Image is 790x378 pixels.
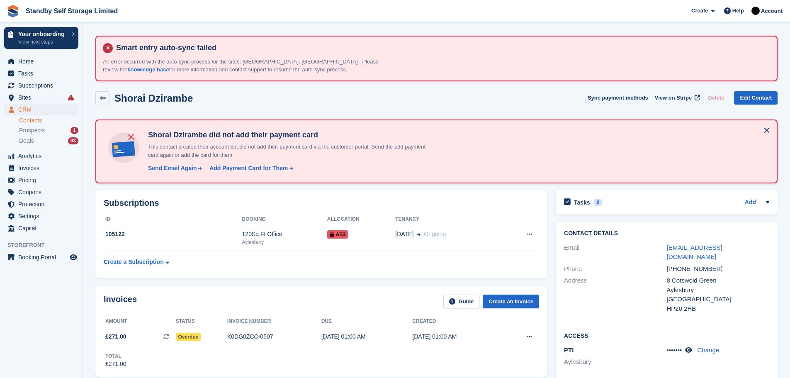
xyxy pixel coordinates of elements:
a: Create an Invoice [483,295,539,308]
div: HP20 2HB [667,304,769,314]
span: Subscriptions [18,80,68,91]
div: [PHONE_NUMBER] [667,264,769,274]
span: Prospects [19,127,45,134]
div: Email [564,243,666,262]
a: menu [4,162,78,174]
span: Overdue [176,333,201,341]
img: stora-icon-8386f47178a22dfd0bd8f6a31ec36ba5ce8667c1dd55bd0f319d3a0aa187defe.svg [7,5,19,17]
a: menu [4,68,78,79]
a: Edit Contact [734,91,778,105]
p: This contact created their account but did not add their payment card via the customer portal. Se... [145,143,435,159]
i: Smart entry sync failures have occurred [68,94,74,101]
div: 105122 [104,230,242,239]
div: K0DG0ZCC-0507 [227,332,321,341]
button: Delete [705,91,727,105]
th: Tenancy [395,213,502,226]
a: menu [4,150,78,162]
div: 93 [68,137,78,144]
div: [DATE] 01:00 AM [321,332,413,341]
span: Create [691,7,708,15]
a: View on Stripe [651,91,702,105]
h2: Tasks [574,199,590,206]
span: Capital [18,222,68,234]
a: Deals 93 [19,137,78,145]
span: £271.00 [105,332,126,341]
span: Ongoing [424,231,446,237]
p: Your onboarding [18,31,68,37]
a: menu [4,198,78,210]
span: Analytics [18,150,68,162]
span: View on Stripe [655,94,692,102]
a: Add Payment Card for Them [206,164,294,173]
button: Sync payment methods [588,91,648,105]
img: no-card-linked-e7822e413c904bf8b177c4d89f31251c4716f9871600ec3ca5bfc59e148c83f4.svg [106,130,141,166]
a: Add [745,198,756,207]
h2: Contact Details [564,230,769,237]
li: Aylesbury [564,357,666,367]
a: Change [698,346,720,354]
h4: Smart entry auto-sync failed [113,43,770,53]
span: Deals [19,137,34,145]
a: menu [4,104,78,115]
th: Created [412,315,503,328]
div: [GEOGRAPHIC_DATA] [667,295,769,304]
a: Create a Subscription [104,254,169,270]
span: Storefront [7,241,83,249]
h2: Access [564,331,769,339]
a: Your onboarding View next steps [4,27,78,49]
span: Booking Portal [18,251,68,263]
div: [DATE] 01:00 AM [412,332,503,341]
th: Booking [242,213,327,226]
a: knowledge base [127,66,169,73]
th: ID [104,213,242,226]
div: Send Email Again [148,164,197,173]
div: 8 Cotswold Green [667,276,769,285]
a: menu [4,174,78,186]
span: Tasks [18,68,68,79]
a: [EMAIL_ADDRESS][DOMAIN_NAME] [667,244,722,261]
span: Invoices [18,162,68,174]
a: menu [4,92,78,103]
th: Status [176,315,227,328]
th: Allocation [327,213,395,226]
h2: Shorai Dzirambe [114,93,193,104]
span: PTI [564,346,574,354]
th: Invoice number [227,315,321,328]
th: Amount [104,315,176,328]
p: An error occurred with the auto-sync process for the sites: [GEOGRAPHIC_DATA], [GEOGRAPHIC_DATA] ... [103,58,393,74]
a: menu [4,210,78,222]
div: £271.00 [105,360,126,368]
a: menu [4,80,78,91]
div: Aylesbury [667,285,769,295]
span: Settings [18,210,68,222]
h2: Subscriptions [104,198,539,208]
span: Coupons [18,186,68,198]
a: menu [4,251,78,263]
div: 0 [593,199,603,206]
span: [DATE] [395,230,413,239]
a: Guide [443,295,480,308]
a: Preview store [68,252,78,262]
span: Account [761,7,783,15]
p: View next steps [18,38,68,46]
a: Contacts [19,117,78,124]
th: Due [321,315,413,328]
div: Total [105,352,126,360]
div: Create a Subscription [104,258,164,266]
div: 120Sq.Ft Office [242,230,327,239]
span: CRM [18,104,68,115]
h2: Invoices [104,295,137,308]
a: menu [4,222,78,234]
a: menu [4,56,78,67]
span: ••••••• [667,346,682,354]
div: Add Payment Card for Them [209,164,288,173]
div: 1 [70,127,78,134]
span: Sites [18,92,68,103]
h4: Shorai Dzirambe did not add their payment card [145,130,435,140]
a: menu [4,186,78,198]
div: Address [564,276,666,313]
span: Pricing [18,174,68,186]
a: Standby Self Storage Limited [22,4,121,18]
div: Phone [564,264,666,274]
img: Stephen Hambridge [751,7,760,15]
